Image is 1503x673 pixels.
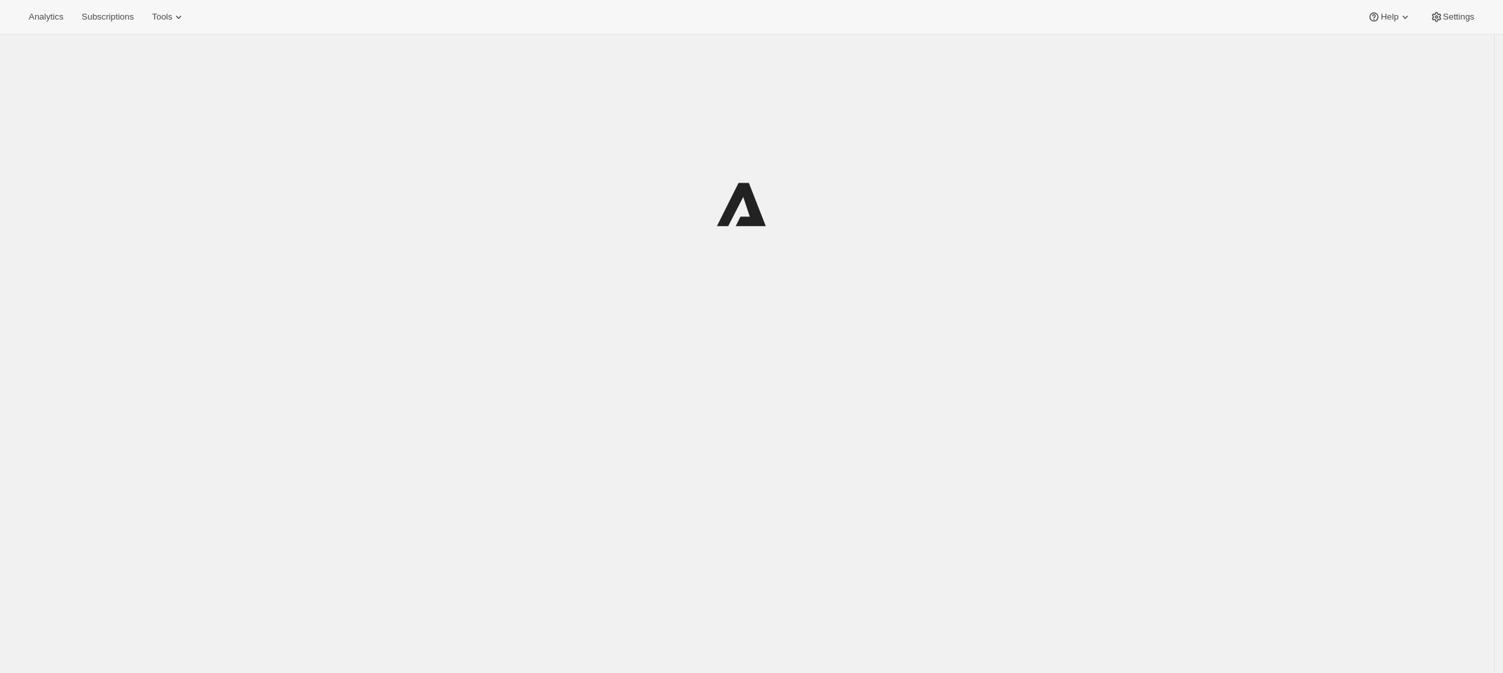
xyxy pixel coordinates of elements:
[1422,8,1482,26] button: Settings
[1443,12,1474,22] span: Settings
[1380,12,1398,22] span: Help
[74,8,141,26] button: Subscriptions
[81,12,134,22] span: Subscriptions
[21,8,71,26] button: Analytics
[29,12,63,22] span: Analytics
[152,12,172,22] span: Tools
[1360,8,1419,26] button: Help
[144,8,193,26] button: Tools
